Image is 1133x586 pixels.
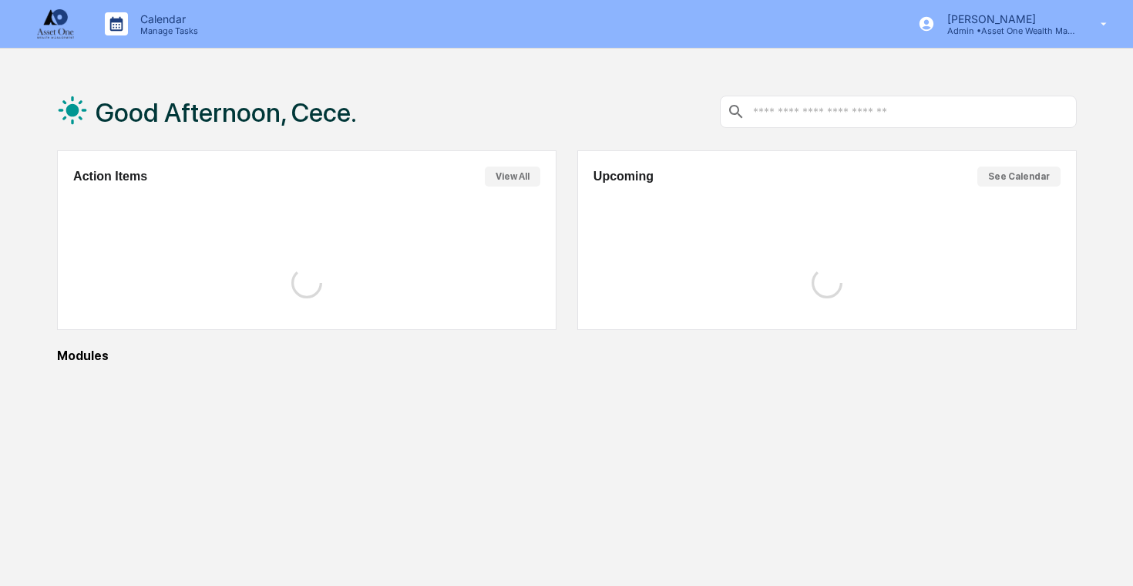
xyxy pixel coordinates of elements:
p: Calendar [128,12,206,25]
button: See Calendar [977,167,1061,187]
button: View All [485,167,540,187]
p: Manage Tasks [128,25,206,36]
img: logo [37,9,74,39]
div: Modules [57,349,1077,363]
h1: Good Afternoon, Cece. [96,97,357,128]
p: [PERSON_NAME] [935,12,1078,25]
h2: Upcoming [593,170,654,184]
h2: Action Items [73,170,147,184]
p: Admin • Asset One Wealth Management [935,25,1078,36]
